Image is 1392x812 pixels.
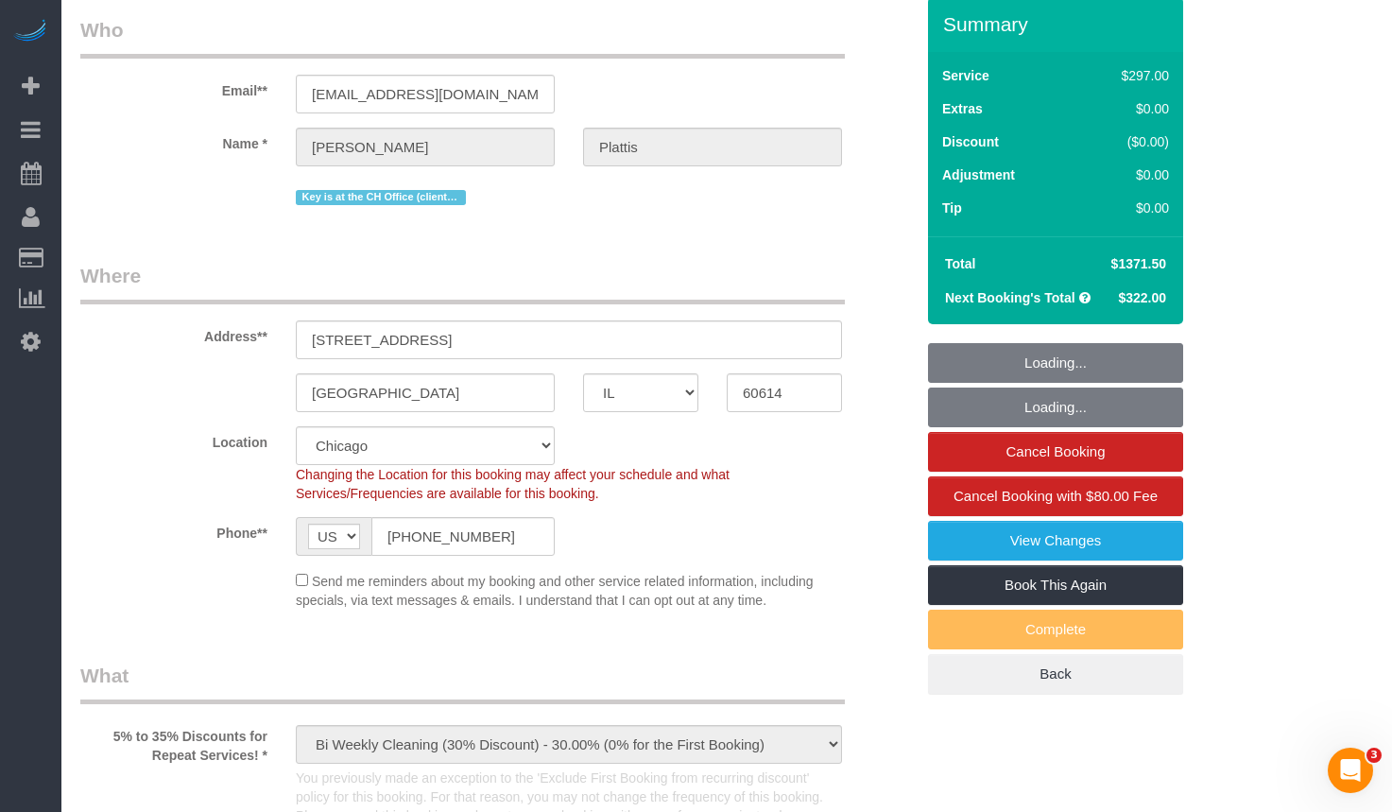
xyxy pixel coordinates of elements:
[1081,66,1169,85] div: $297.00
[1366,748,1382,763] span: 3
[1328,748,1373,793] iframe: Intercom live chat
[942,132,999,151] label: Discount
[942,199,962,217] label: Tip
[943,13,1174,35] h3: Summary
[296,574,814,608] span: Send me reminders about my booking and other service related information, including specials, via...
[80,262,845,304] legend: Where
[66,426,282,452] label: Location
[954,488,1158,504] span: Cancel Booking with $80.00 Fee
[1081,132,1169,151] div: ($0.00)
[928,521,1183,561] a: View Changes
[942,66,989,85] label: Service
[1081,165,1169,184] div: $0.00
[942,165,1015,184] label: Adjustment
[1081,99,1169,118] div: $0.00
[66,128,282,153] label: Name *
[80,16,845,59] legend: Who
[945,290,1075,305] strong: Next Booking's Total
[1111,256,1166,271] span: $1371.50
[928,565,1183,605] a: Book This Again
[583,128,842,166] input: Last Name*
[296,190,466,205] span: Key is at the CH Office (client exception - no lockbox)
[942,99,983,118] label: Extras
[11,19,49,45] img: Automaid Logo
[296,467,730,501] span: Changing the Location for this booking may affect your schedule and what Services/Frequencies are...
[1081,199,1169,217] div: $0.00
[727,373,842,412] input: Zip Code**
[66,720,282,765] label: 5% to 35% Discounts for Repeat Services! *
[296,128,555,166] input: First Name**
[928,654,1183,694] a: Back
[945,256,975,271] strong: Total
[928,476,1183,516] a: Cancel Booking with $80.00 Fee
[1118,290,1166,305] span: $322.00
[928,432,1183,472] a: Cancel Booking
[80,662,845,704] legend: What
